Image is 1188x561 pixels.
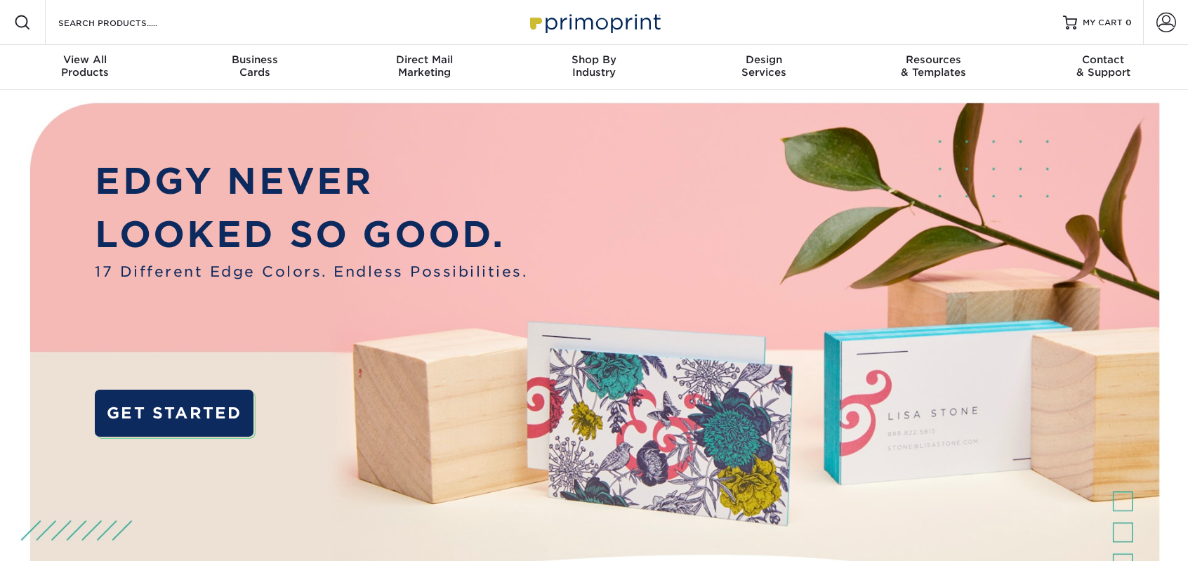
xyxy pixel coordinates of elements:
a: DesignServices [679,45,849,90]
input: SEARCH PRODUCTS..... [57,14,194,31]
span: 17 Different Edge Colors. Endless Possibilities. [95,261,527,282]
span: Design [679,53,849,66]
p: LOOKED SO GOOD. [95,208,527,261]
a: BusinessCards [170,45,340,90]
a: Contact& Support [1018,45,1188,90]
img: Primoprint [524,7,664,37]
span: MY CART [1083,17,1123,29]
div: Marketing [339,53,509,79]
span: Direct Mail [339,53,509,66]
p: EDGY NEVER [95,154,527,208]
span: Contact [1018,53,1188,66]
span: Business [170,53,340,66]
a: Shop ByIndustry [509,45,679,90]
div: & Support [1018,53,1188,79]
div: Services [679,53,849,79]
span: 0 [1126,18,1132,27]
span: Shop By [509,53,679,66]
a: Direct MailMarketing [339,45,509,90]
span: Resources [849,53,1019,66]
a: Resources& Templates [849,45,1019,90]
div: Industry [509,53,679,79]
div: & Templates [849,53,1019,79]
a: GET STARTED [95,390,253,437]
div: Cards [170,53,340,79]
